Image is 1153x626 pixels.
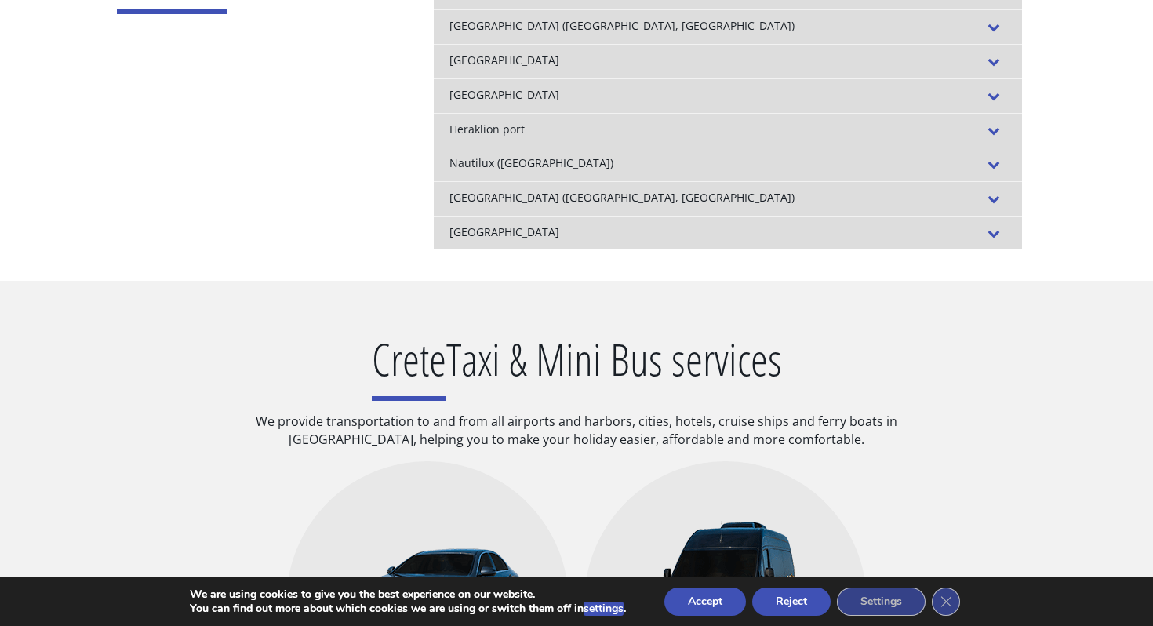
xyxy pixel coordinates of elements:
button: Settings [837,588,926,616]
button: settings [584,602,624,616]
span: Crete [372,329,446,401]
div: [GEOGRAPHIC_DATA] [434,44,1022,78]
button: Close GDPR Cookie Banner [932,588,960,616]
div: [GEOGRAPHIC_DATA] [434,216,1022,250]
div: [GEOGRAPHIC_DATA] ([GEOGRAPHIC_DATA], [GEOGRAPHIC_DATA]) [434,9,1022,44]
button: Accept [664,588,746,616]
p: We are using cookies to give you the best experience on our website. [190,588,626,602]
div: Heraklion port [434,113,1022,147]
div: Nautilux ([GEOGRAPHIC_DATA]) [434,147,1022,181]
div: [GEOGRAPHIC_DATA] [434,78,1022,113]
h2: Taxi & Mini Bus services [224,328,929,413]
button: Reject [752,588,831,616]
p: You can find out more about which cookies we are using or switch them off in . [190,602,626,616]
p: We provide transportation to and from all airports and harbors, cities, hotels, cruise ships and ... [224,413,929,461]
div: [GEOGRAPHIC_DATA] ([GEOGRAPHIC_DATA], [GEOGRAPHIC_DATA]) [434,181,1022,216]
